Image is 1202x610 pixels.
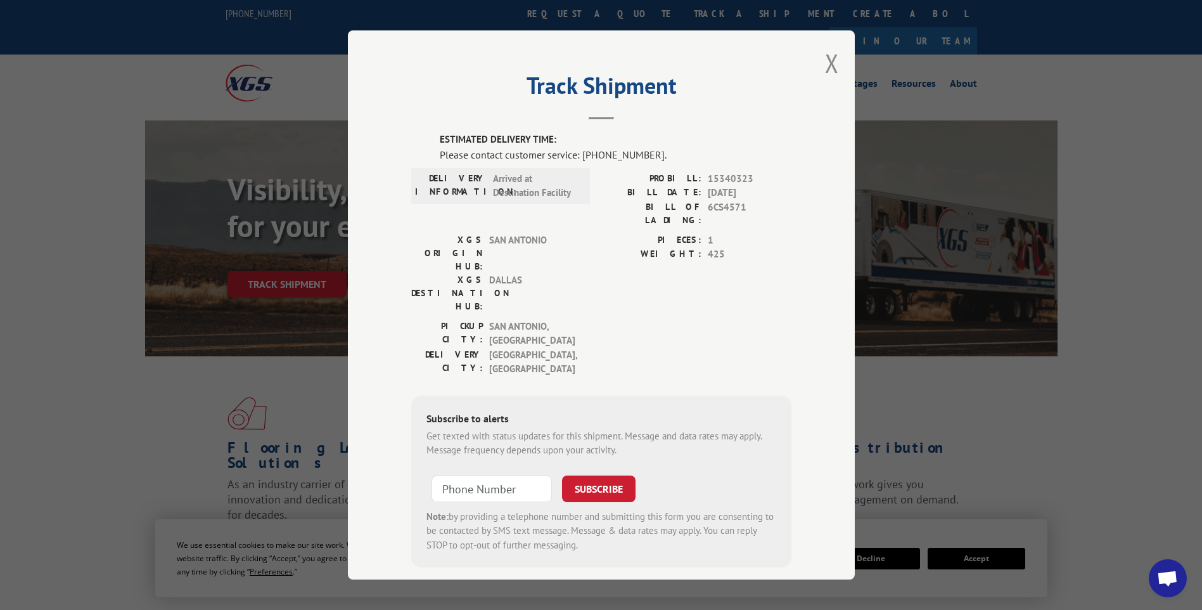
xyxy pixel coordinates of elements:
[411,348,483,377] label: DELIVERY CITY:
[708,186,791,200] span: [DATE]
[426,429,776,458] div: Get texted with status updates for this shipment. Message and data rates may apply. Message frequ...
[411,320,483,348] label: PICKUP CITY:
[415,172,487,200] label: DELIVERY INFORMATION:
[708,172,791,186] span: 15340323
[489,348,575,377] span: [GEOGRAPHIC_DATA] , [GEOGRAPHIC_DATA]
[601,186,701,200] label: BILL DATE:
[493,172,579,200] span: Arrived at Destination Facility
[601,247,701,262] label: WEIGHT:
[426,510,776,553] div: by providing a telephone number and submitting this form you are consenting to be contacted by SM...
[489,233,575,273] span: SAN ANTONIO
[426,411,776,429] div: Subscribe to alerts
[411,273,483,313] label: XGS DESTINATION HUB:
[708,233,791,248] span: 1
[489,273,575,313] span: DALLAS
[601,200,701,227] label: BILL OF LADING:
[411,233,483,273] label: XGS ORIGIN HUB:
[426,510,449,522] strong: Note:
[601,233,701,248] label: PIECES:
[489,320,575,348] span: SAN ANTONIO , [GEOGRAPHIC_DATA]
[1149,559,1187,597] div: Open chat
[601,172,701,186] label: PROBILL:
[562,476,636,502] button: SUBSCRIBE
[440,147,791,162] div: Please contact customer service: [PHONE_NUMBER].
[708,247,791,262] span: 425
[708,200,791,227] span: 6CS4571
[825,46,839,80] button: Close modal
[432,476,552,502] input: Phone Number
[440,133,791,147] label: ESTIMATED DELIVERY TIME:
[411,77,791,101] h2: Track Shipment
